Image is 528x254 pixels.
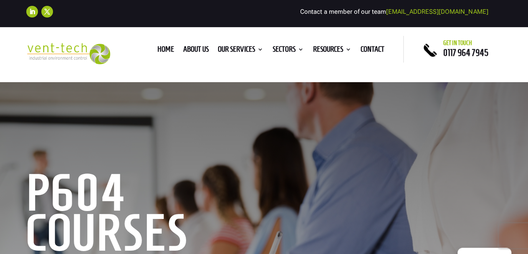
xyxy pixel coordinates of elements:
a: 0117 964 7945 [443,48,488,58]
a: About us [183,46,209,55]
a: Sectors [273,46,304,55]
a: Our Services [218,46,263,55]
a: Home [157,46,174,55]
img: 2023-09-27T08_35_16.549ZVENT-TECH---Clear-background [26,43,110,64]
span: Contact a member of our team [300,8,488,15]
span: Get in touch [443,40,472,46]
a: Contact [361,46,384,55]
a: [EMAIL_ADDRESS][DOMAIN_NAME] [386,8,488,15]
a: Follow on LinkedIn [26,6,38,18]
a: Follow on X [41,6,53,18]
a: Resources [313,46,351,55]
